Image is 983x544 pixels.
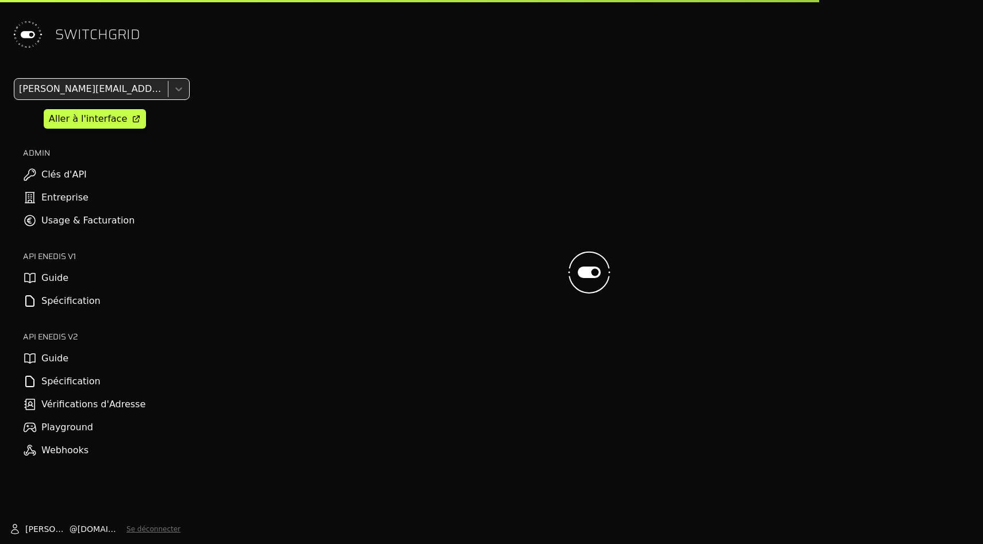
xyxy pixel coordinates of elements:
span: [PERSON_NAME] [25,523,70,535]
a: Aller à l'interface [44,109,146,129]
h2: ADMIN [23,147,190,159]
h2: API ENEDIS v2 [23,331,190,342]
span: SWITCHGRID [55,25,140,44]
button: Se déconnecter [126,524,181,534]
div: Aller à l'interface [49,112,127,126]
h2: API ENEDIS v1 [23,250,190,262]
img: Switchgrid Logo [9,16,46,53]
span: [DOMAIN_NAME] [78,523,122,535]
span: @ [70,523,78,535]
